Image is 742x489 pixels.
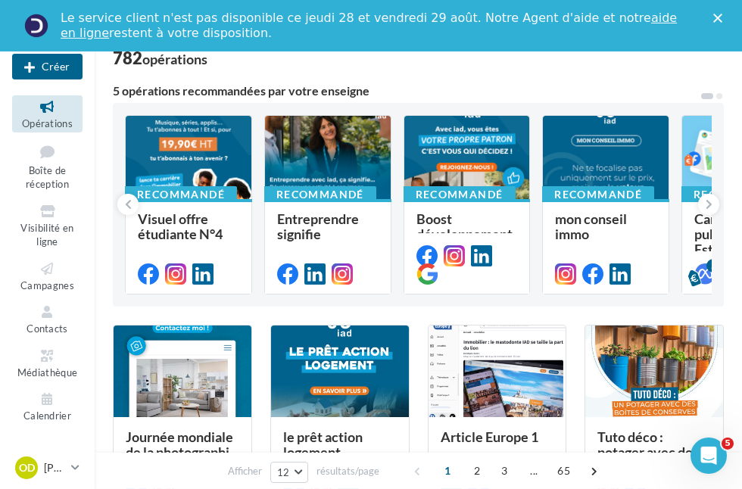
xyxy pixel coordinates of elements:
[12,257,83,294] a: Campagnes
[12,388,83,425] a: Calendrier
[270,462,309,483] button: 12
[441,428,538,445] span: Article Europe 1
[522,459,546,483] span: ...
[555,210,627,242] span: mon conseil immo
[691,438,727,474] iframe: Intercom live chat
[542,186,654,203] div: Recommandé
[17,366,78,378] span: Médiathèque
[404,186,516,203] div: Recommandé
[722,438,734,450] span: 5
[12,139,83,194] a: Boîte de réception
[113,50,207,67] div: 782
[20,222,73,248] span: Visibilité en ligne
[142,52,207,66] div: opérations
[551,459,576,483] span: 65
[20,279,74,291] span: Campagnes
[24,14,48,38] img: Profile image for Service-Client
[26,164,69,191] span: Boîte de réception
[12,301,83,338] a: Contacts
[277,210,359,242] span: Entreprendre signifie
[316,464,379,478] span: résultats/page
[12,95,83,132] a: Opérations
[12,54,83,79] div: Nouvelle campagne
[12,344,83,382] a: Médiathèque
[22,117,73,129] span: Opérations
[465,459,489,483] span: 2
[283,428,363,460] span: le prêt action logement
[26,322,68,335] span: Contacts
[228,464,262,478] span: Afficher
[706,259,720,273] div: 5
[61,11,694,41] div: Le service client n'est pas disponible ce jeudi 28 et vendredi 29 août. Notre Agent d'aide et not...
[44,460,65,475] p: [PERSON_NAME]
[126,428,238,460] span: Journée mondiale de la photographi...
[113,85,700,97] div: 5 opérations recommandées par votre enseigne
[12,54,83,79] button: Créer
[597,428,699,475] span: Tuto déco : potager avec des boite...
[416,210,516,257] span: Boost développement. n°3
[264,186,376,203] div: Recommandé
[277,466,290,478] span: 12
[61,11,677,40] a: aide en ligne
[138,210,223,242] span: Visuel offre étudiante N°4
[125,186,237,203] div: Recommandé
[12,200,83,251] a: Visibilité en ligne
[435,459,460,483] span: 1
[23,410,71,422] span: Calendrier
[19,460,35,475] span: OD
[12,453,83,482] a: OD [PERSON_NAME]
[492,459,516,483] span: 3
[713,14,728,23] div: Fermer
